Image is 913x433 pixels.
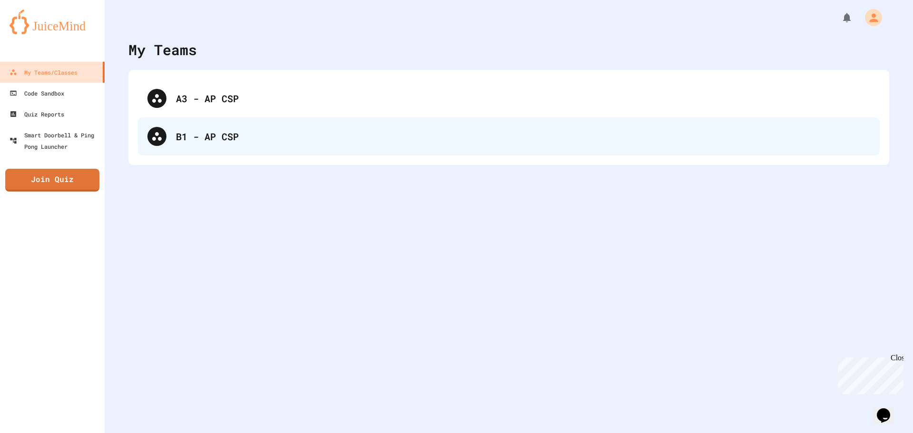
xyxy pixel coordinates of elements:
[10,10,95,34] img: logo-orange.svg
[128,39,197,60] div: My Teams
[873,395,903,423] iframe: chat widget
[4,4,66,60] div: Chat with us now!Close
[138,117,880,155] div: B1 - AP CSP
[138,79,880,117] div: A3 - AP CSP
[10,108,64,120] div: Quiz Reports
[824,10,855,26] div: My Notifications
[834,354,903,394] iframe: chat widget
[10,129,101,152] div: Smart Doorbell & Ping Pong Launcher
[10,87,64,99] div: Code Sandbox
[10,67,78,78] div: My Teams/Classes
[5,169,99,192] a: Join Quiz
[176,129,870,144] div: B1 - AP CSP
[176,91,870,106] div: A3 - AP CSP
[855,7,884,29] div: My Account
